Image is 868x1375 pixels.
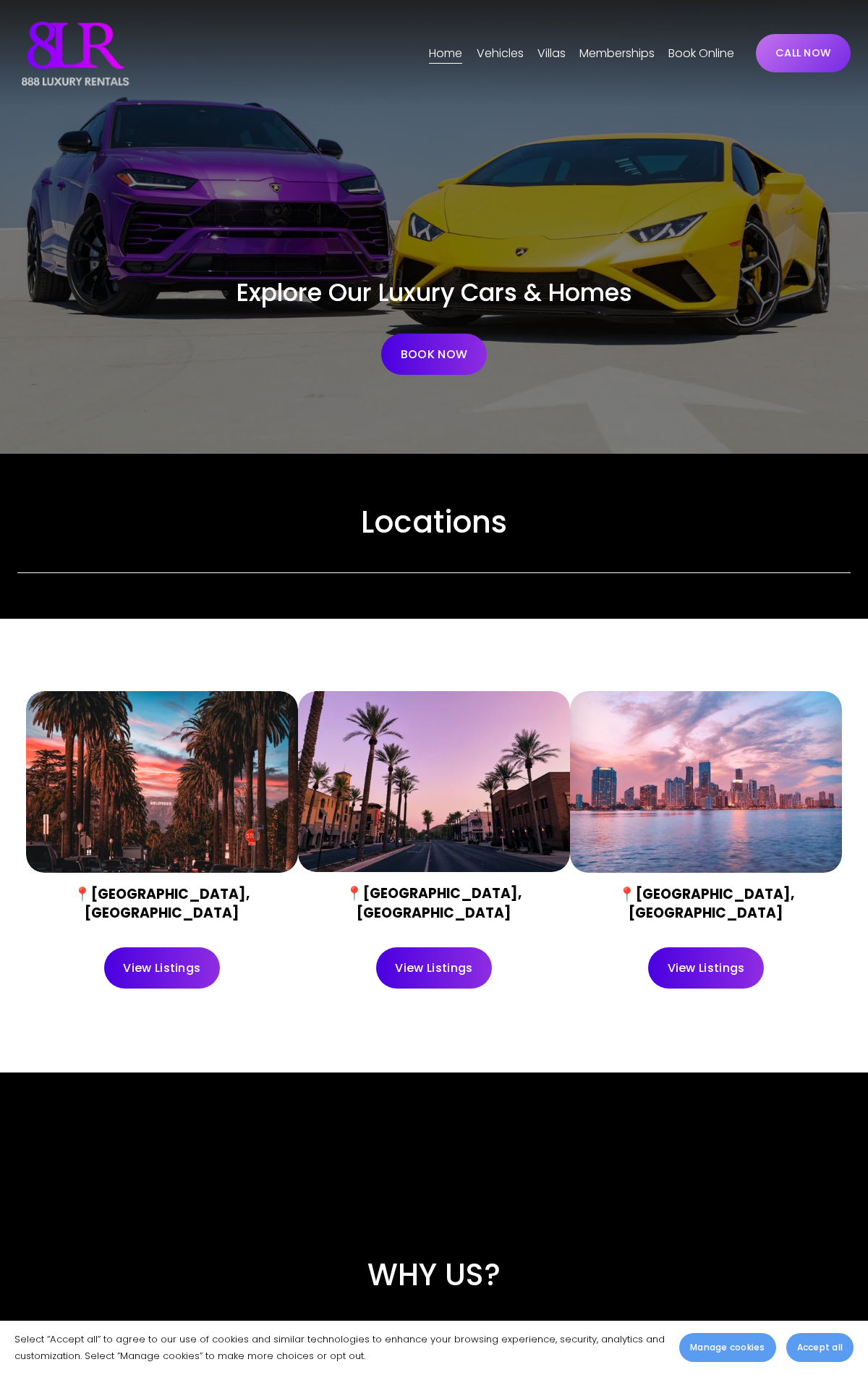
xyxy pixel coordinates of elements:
[537,42,566,65] a: folder dropdown
[618,884,797,923] strong: 📍[GEOGRAPHIC_DATA], [GEOGRAPHIC_DATA]
[74,884,252,923] strong: 📍[GEOGRAPHIC_DATA], [GEOGRAPHIC_DATA]
[477,42,524,65] a: folder dropdown
[668,42,734,65] a: Book Online
[477,43,524,64] span: Vehicles
[429,42,462,65] a: Home
[786,1333,854,1362] button: Accept all
[756,34,851,72] a: CALL NOW
[648,947,765,989] a: View Listings
[14,1331,665,1365] p: Select “Accept all” to agree to our use of cookies and similar technologies to enhance your brows...
[17,503,851,542] h2: Locations
[797,1341,843,1354] span: Accept all
[376,947,493,989] a: View Listings
[690,1341,765,1354] span: Manage cookies
[579,42,655,65] a: Memberships
[104,947,221,989] a: View Listings
[346,884,524,922] strong: 📍[GEOGRAPHIC_DATA], [GEOGRAPHIC_DATA]
[537,43,566,64] span: Villas
[17,17,133,90] img: Luxury Car &amp; Home Rentals For Every Occasion
[17,1256,851,1295] h2: WHY US?
[237,276,632,310] span: Explore Our Luxury Cars & Homes
[381,334,487,375] a: BOOK NOW
[679,1333,775,1362] button: Manage cookies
